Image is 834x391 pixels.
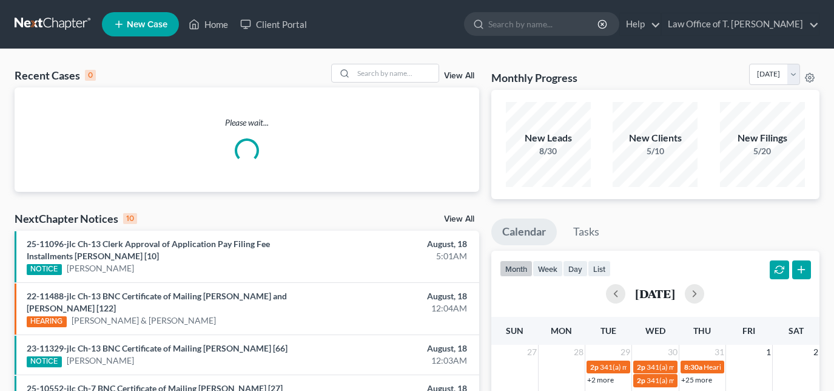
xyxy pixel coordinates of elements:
[444,215,474,223] a: View All
[328,302,467,314] div: 12:04AM
[328,290,467,302] div: August, 18
[27,356,62,367] div: NOTICE
[693,325,711,336] span: Thu
[812,345,819,359] span: 2
[123,213,137,224] div: 10
[127,20,167,29] span: New Case
[590,362,599,372] span: 2p
[27,264,62,275] div: NOTICE
[765,345,772,359] span: 1
[328,250,467,262] div: 5:01AM
[613,145,698,157] div: 5/10
[328,342,467,355] div: August, 18
[647,376,764,385] span: 341(a) meeting for [PERSON_NAME]
[27,239,270,261] a: 25-11096-jlc Ch-13 Clerk Approval of Application Pay Filing Fee Installments [PERSON_NAME] [10]
[500,260,533,277] button: month
[15,211,137,226] div: NextChapter Notices
[533,260,563,277] button: week
[647,362,764,372] span: 341(a) meeting for [PERSON_NAME]
[600,325,616,336] span: Tue
[526,345,538,359] span: 27
[234,13,313,35] a: Client Portal
[27,316,67,327] div: HEARING
[551,325,572,336] span: Mon
[720,131,805,145] div: New Filings
[588,260,611,277] button: list
[620,13,661,35] a: Help
[742,325,755,336] span: Fri
[328,238,467,250] div: August, 18
[613,131,698,145] div: New Clients
[684,362,702,372] span: 8:30a
[506,145,591,157] div: 8/30
[637,376,645,385] span: 2p
[713,345,725,359] span: 31
[600,362,717,372] span: 341(a) meeting for [PERSON_NAME]
[704,362,798,372] span: Hearing for [PERSON_NAME]
[506,131,591,145] div: New Leads
[67,262,134,274] a: [PERSON_NAME]
[27,291,287,313] a: 22-11488-jlc Ch-13 BNC Certificate of Mailing [PERSON_NAME] and [PERSON_NAME] [122]
[681,375,712,384] a: +25 more
[444,72,474,80] a: View All
[488,13,599,35] input: Search by name...
[27,343,288,353] a: 23-11329-jlc Ch-13 BNC Certificate of Mailing [PERSON_NAME] [66]
[354,64,439,82] input: Search by name...
[563,260,588,277] button: day
[662,13,819,35] a: Law Office of T. [PERSON_NAME]
[183,13,234,35] a: Home
[587,375,614,384] a: +2 more
[491,219,557,245] a: Calendar
[85,70,96,81] div: 0
[667,345,679,359] span: 30
[506,325,523,336] span: Sun
[720,145,805,157] div: 5/20
[15,117,479,129] p: Please wait...
[645,325,665,336] span: Wed
[789,325,804,336] span: Sat
[619,345,631,359] span: 29
[637,362,645,372] span: 2p
[67,355,134,367] a: [PERSON_NAME]
[573,345,585,359] span: 28
[328,355,467,367] div: 12:03AM
[491,70,577,85] h3: Monthly Progress
[562,219,610,245] a: Tasks
[15,68,96,83] div: Recent Cases
[72,314,216,327] a: [PERSON_NAME] & [PERSON_NAME]
[635,287,675,300] h2: [DATE]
